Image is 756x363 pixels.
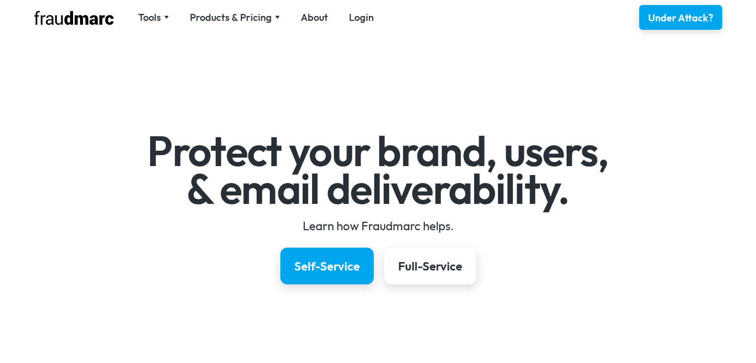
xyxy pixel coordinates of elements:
a: Full-Service [384,248,476,284]
div: Self-Service [294,258,360,274]
h1: Protect your brand, users, & email deliverability. [89,132,667,207]
a: Login [349,10,374,24]
div: Tools [138,10,169,24]
a: Self-Service [280,248,374,284]
div: Products & Pricing [190,10,280,24]
div: Learn how Fraudmarc helps. [89,218,667,234]
a: Under Attack? [639,5,722,30]
div: Full-Service [398,258,462,274]
div: Under Attack? [648,11,713,25]
div: Products & Pricing [190,10,272,24]
a: About [301,10,328,24]
div: Tools [138,10,161,24]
